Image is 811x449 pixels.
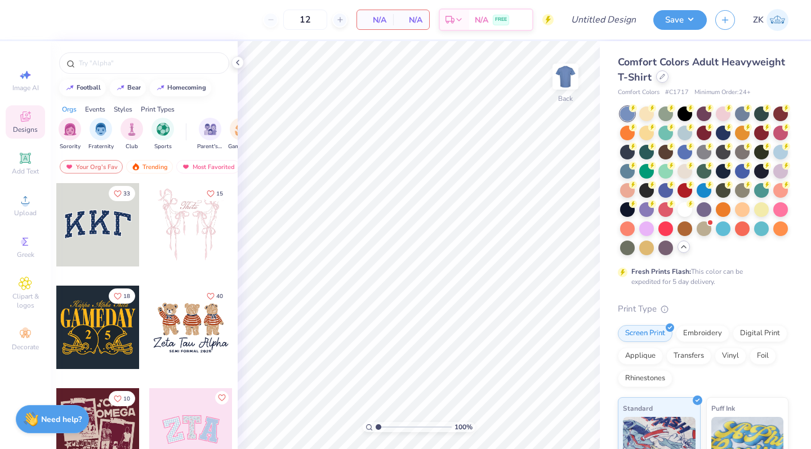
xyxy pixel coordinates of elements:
[85,104,105,114] div: Events
[618,303,788,315] div: Print Type
[204,123,217,136] img: Parent's Weekend Image
[41,414,82,425] strong: Need help?
[151,118,174,151] div: filter for Sports
[59,118,81,151] button: filter button
[666,348,711,364] div: Transfers
[618,325,672,342] div: Screen Print
[126,160,173,174] div: Trending
[562,8,645,31] input: Untitled Design
[6,292,45,310] span: Clipart & logos
[13,125,38,134] span: Designs
[150,79,211,96] button: homecoming
[475,14,488,26] span: N/A
[114,104,132,114] div: Styles
[116,85,125,91] img: trend_line.gif
[454,422,473,432] span: 100 %
[618,88,660,97] span: Comfort Colors
[88,118,114,151] button: filter button
[12,167,39,176] span: Add Text
[228,118,254,151] button: filter button
[131,163,140,171] img: trending.gif
[715,348,746,364] div: Vinyl
[78,57,222,69] input: Try "Alpha"
[123,294,130,299] span: 18
[157,123,170,136] img: Sports Image
[197,143,223,151] span: Parent's Weekend
[623,402,653,414] span: Standard
[65,163,74,171] img: most_fav.gif
[65,85,74,91] img: trend_line.gif
[753,9,788,31] a: ZK
[59,79,106,96] button: football
[126,143,138,151] span: Club
[181,163,190,171] img: most_fav.gif
[156,85,165,91] img: trend_line.gif
[202,288,228,304] button: Like
[618,348,663,364] div: Applique
[753,14,764,26] span: ZK
[167,85,206,91] div: homecoming
[12,83,39,92] span: Image AI
[228,143,254,151] span: Game Day
[88,143,114,151] span: Fraternity
[235,123,248,136] img: Game Day Image
[109,288,135,304] button: Like
[694,88,751,97] span: Minimum Order: 24 +
[110,79,146,96] button: bear
[141,104,175,114] div: Print Types
[14,208,37,217] span: Upload
[121,118,143,151] div: filter for Club
[59,118,81,151] div: filter for Sorority
[197,118,223,151] div: filter for Parent's Weekend
[88,118,114,151] div: filter for Fraternity
[151,118,174,151] button: filter button
[17,250,34,259] span: Greek
[60,160,123,174] div: Your Org's Fav
[364,14,386,26] span: N/A
[62,104,77,114] div: Orgs
[109,186,135,201] button: Like
[653,10,707,30] button: Save
[123,396,130,402] span: 10
[631,267,691,276] strong: Fresh Prints Flash:
[197,118,223,151] button: filter button
[676,325,729,342] div: Embroidery
[665,88,689,97] span: # C1717
[216,294,223,299] span: 40
[12,343,39,352] span: Decorate
[631,266,770,287] div: This color can be expedited for 5 day delivery.
[228,118,254,151] div: filter for Game Day
[60,143,81,151] span: Sorority
[126,123,138,136] img: Club Image
[711,402,735,414] span: Puff Ink
[618,370,672,387] div: Rhinestones
[558,94,573,104] div: Back
[202,186,228,201] button: Like
[123,191,130,197] span: 33
[154,143,172,151] span: Sports
[216,191,223,197] span: 15
[77,85,101,91] div: football
[495,16,507,24] span: FREE
[121,118,143,151] button: filter button
[176,160,240,174] div: Most Favorited
[400,14,422,26] span: N/A
[618,55,785,84] span: Comfort Colors Adult Heavyweight T-Shirt
[767,9,788,31] img: Zara Khokhar
[283,10,327,30] input: – –
[95,123,107,136] img: Fraternity Image
[733,325,787,342] div: Digital Print
[554,65,577,88] img: Back
[109,391,135,406] button: Like
[215,391,229,404] button: Like
[750,348,776,364] div: Foil
[127,85,141,91] div: bear
[64,123,77,136] img: Sorority Image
